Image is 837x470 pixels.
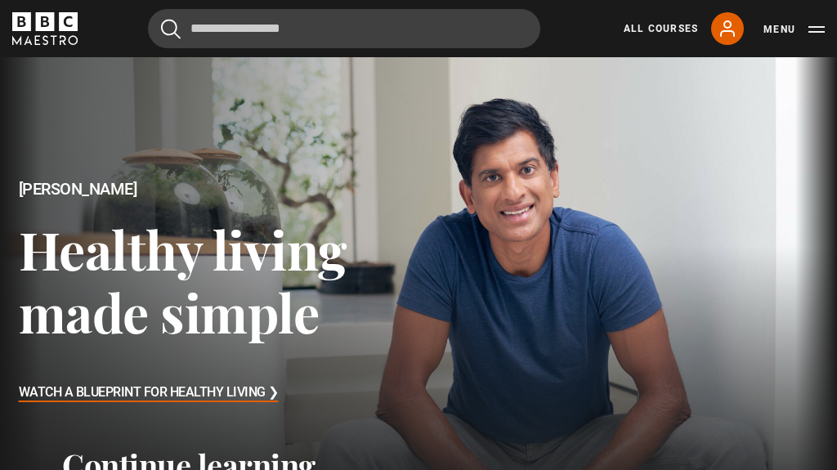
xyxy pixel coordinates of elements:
[148,9,540,48] input: Search
[763,21,825,38] button: Toggle navigation
[19,180,419,199] h2: [PERSON_NAME]
[19,381,279,405] h3: Watch A Blueprint for Healthy Living ❯
[161,19,181,39] button: Submit the search query
[624,21,698,36] a: All Courses
[19,217,419,344] h3: Healthy living made simple
[12,12,78,45] svg: BBC Maestro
